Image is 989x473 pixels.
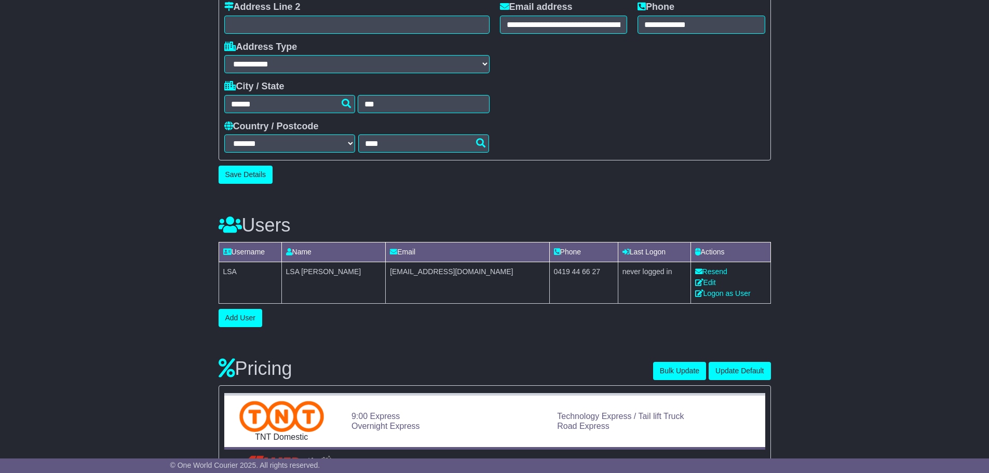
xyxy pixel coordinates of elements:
[219,309,262,327] button: Add User
[549,242,618,262] td: Phone
[500,2,573,13] label: Email address
[386,242,549,262] td: Email
[557,412,684,421] a: Technology Express / Tail lift Truck
[219,215,771,236] h3: Users
[281,262,386,303] td: LSA [PERSON_NAME]
[638,2,674,13] label: Phone
[224,42,297,53] label: Address Type
[219,242,281,262] td: Username
[170,461,320,469] span: © One World Courier 2025. All rights reserved.
[229,432,334,442] div: TNT Domestic
[557,422,609,430] a: Road Express
[351,422,420,430] a: Overnight Express
[219,262,281,303] td: LSA
[618,242,690,262] td: Last Logon
[281,242,386,262] td: Name
[239,401,324,432] img: TNT Domestic
[224,81,284,92] label: City / State
[224,121,319,132] label: Country / Postcode
[695,267,727,276] a: Resend
[653,362,706,380] button: Bulk Update
[690,242,770,262] td: Actions
[386,262,549,303] td: [EMAIL_ADDRESS][DOMAIN_NAME]
[618,262,690,303] td: never logged in
[695,289,751,298] a: Logon as User
[224,2,301,13] label: Address Line 2
[219,358,653,379] h3: Pricing
[549,262,618,303] td: 0419 44 66 27
[351,412,400,421] a: 9:00 Express
[709,362,770,380] button: Update Default
[219,166,273,184] button: Save Details
[695,278,716,287] a: Edit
